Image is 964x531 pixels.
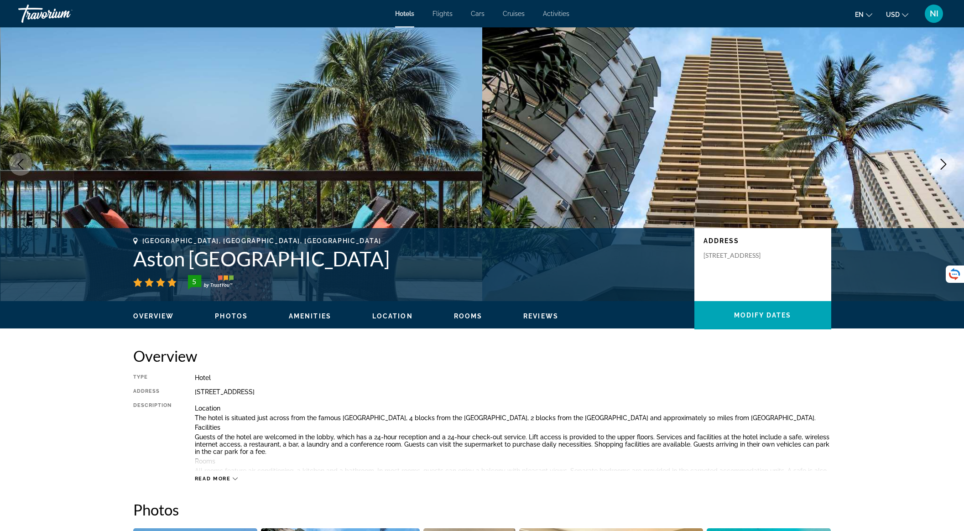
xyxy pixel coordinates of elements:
[215,312,248,320] button: Photos
[195,433,831,455] p: Guests of the hotel are welcomed in the lobby, which has a 24-hour reception and a 24-hour check-...
[454,312,483,320] span: Rooms
[142,237,381,245] span: [GEOGRAPHIC_DATA], [GEOGRAPHIC_DATA], [GEOGRAPHIC_DATA]
[18,2,109,26] a: Travorium
[543,10,569,17] a: Activities
[133,312,174,320] span: Overview
[133,388,172,396] div: Address
[9,153,32,176] button: Previous image
[886,11,900,18] span: USD
[372,312,413,320] span: Location
[195,405,831,412] p: Location
[932,153,955,176] button: Next image
[855,8,872,21] button: Change language
[195,388,831,396] div: [STREET_ADDRESS]
[694,301,831,329] button: Modify Dates
[133,402,172,471] div: Description
[133,247,685,271] h1: Aston [GEOGRAPHIC_DATA]
[703,237,822,245] p: Address
[855,11,864,18] span: en
[471,10,485,17] a: Cars
[185,276,203,287] div: 5
[195,414,831,422] p: The hotel is situated just across from the famous [GEOGRAPHIC_DATA], 4 blocks from the [GEOGRAPHI...
[523,312,558,320] button: Reviews
[523,312,558,320] span: Reviews
[454,312,483,320] button: Rooms
[133,500,831,519] h2: Photos
[503,10,525,17] a: Cruises
[215,312,248,320] span: Photos
[734,312,791,319] span: Modify Dates
[922,4,946,23] button: User Menu
[195,374,831,381] div: Hotel
[133,374,172,381] div: Type
[133,312,174,320] button: Overview
[289,312,331,320] span: Amenities
[930,9,938,18] span: NI
[195,424,831,431] p: Facilities
[432,10,453,17] a: Flights
[289,312,331,320] button: Amenities
[133,347,831,365] h2: Overview
[188,275,234,290] img: TrustYou guest rating badge
[195,475,238,482] button: Read more
[395,10,414,17] a: Hotels
[886,8,908,21] button: Change currency
[195,476,231,482] span: Read more
[703,251,776,260] p: [STREET_ADDRESS]
[372,312,413,320] button: Location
